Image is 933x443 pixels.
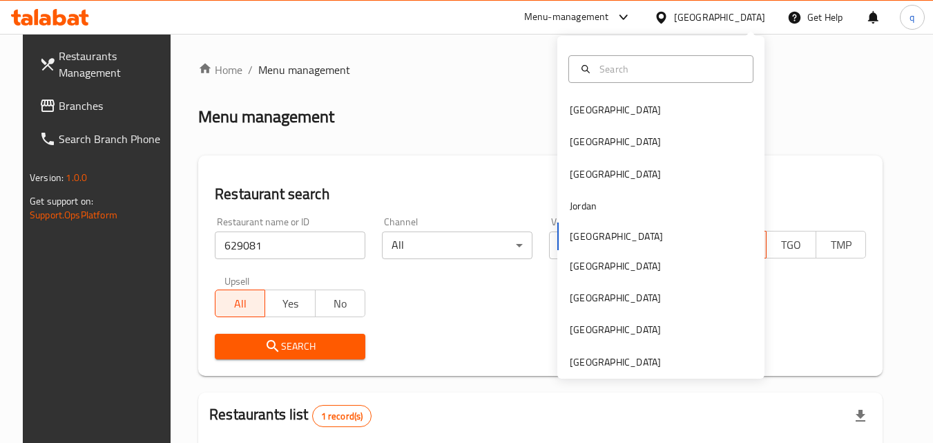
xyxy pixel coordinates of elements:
[198,62,883,78] nav: breadcrumb
[28,39,179,89] a: Restaurants Management
[59,97,168,114] span: Branches
[570,102,661,117] div: [GEOGRAPHIC_DATA]
[30,169,64,187] span: Version:
[221,294,260,314] span: All
[258,62,350,78] span: Menu management
[28,89,179,122] a: Branches
[822,235,860,255] span: TMP
[910,10,914,25] span: q
[209,404,372,427] h2: Restaurants list
[570,198,597,214] div: Jordan
[198,62,242,78] a: Home
[772,235,811,255] span: TGO
[248,62,253,78] li: /
[28,122,179,155] a: Search Branch Phone
[215,334,365,359] button: Search
[549,232,700,259] div: All
[271,294,309,314] span: Yes
[313,410,372,423] span: 1 record(s)
[224,276,250,285] label: Upsell
[674,10,765,25] div: [GEOGRAPHIC_DATA]
[264,290,315,317] button: Yes
[59,131,168,147] span: Search Branch Phone
[215,290,265,317] button: All
[524,9,609,26] div: Menu-management
[766,231,816,258] button: TGO
[312,405,372,427] div: Total records count
[321,294,360,314] span: No
[198,106,334,128] h2: Menu management
[30,206,117,224] a: Support.OpsPlatform
[570,355,661,370] div: [GEOGRAPHIC_DATA]
[215,184,866,205] h2: Restaurant search
[226,338,354,355] span: Search
[59,48,168,81] span: Restaurants Management
[570,167,661,182] div: [GEOGRAPHIC_DATA]
[382,232,532,259] div: All
[570,134,661,149] div: [GEOGRAPHIC_DATA]
[215,232,365,259] input: Search for restaurant name or ID..
[570,258,661,274] div: [GEOGRAPHIC_DATA]
[570,322,661,337] div: [GEOGRAPHIC_DATA]
[30,192,93,210] span: Get support on:
[66,169,87,187] span: 1.0.0
[570,290,661,305] div: [GEOGRAPHIC_DATA]
[844,399,877,433] div: Export file
[594,62,744,77] input: Search
[315,290,365,317] button: No
[816,231,866,258] button: TMP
